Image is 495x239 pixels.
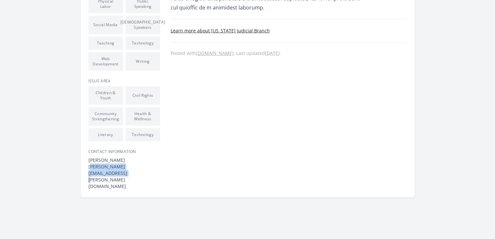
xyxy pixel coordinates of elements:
[126,52,160,71] li: Writing
[88,163,160,190] dd: [PERSON_NAME][EMAIL_ADDRESS][PERSON_NAME][DOMAIN_NAME]
[88,52,123,71] li: Web Development
[171,51,407,56] p: Posted with . Last updated .
[88,149,160,154] h3: Contact Information
[88,37,123,50] li: Teaching
[88,86,123,105] li: Children & Youth
[126,86,160,105] li: Civil Rights
[126,16,160,34] li: [DEMOGRAPHIC_DATA] Speakers
[88,107,123,126] li: Community Strengthening
[88,78,160,84] h3: Issue area
[88,128,123,141] li: Literacy
[171,27,270,34] a: Learn more about [US_STATE] Judicial Branch
[126,37,160,50] li: Technology
[88,16,123,34] li: Social Media
[265,50,280,56] abbr: Wed, Aug 20, 2025 3:55 AM
[196,50,234,56] a: [DOMAIN_NAME]
[126,107,160,126] li: Health & Wellness
[126,128,160,141] li: Technology
[88,157,160,163] dt: [PERSON_NAME]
